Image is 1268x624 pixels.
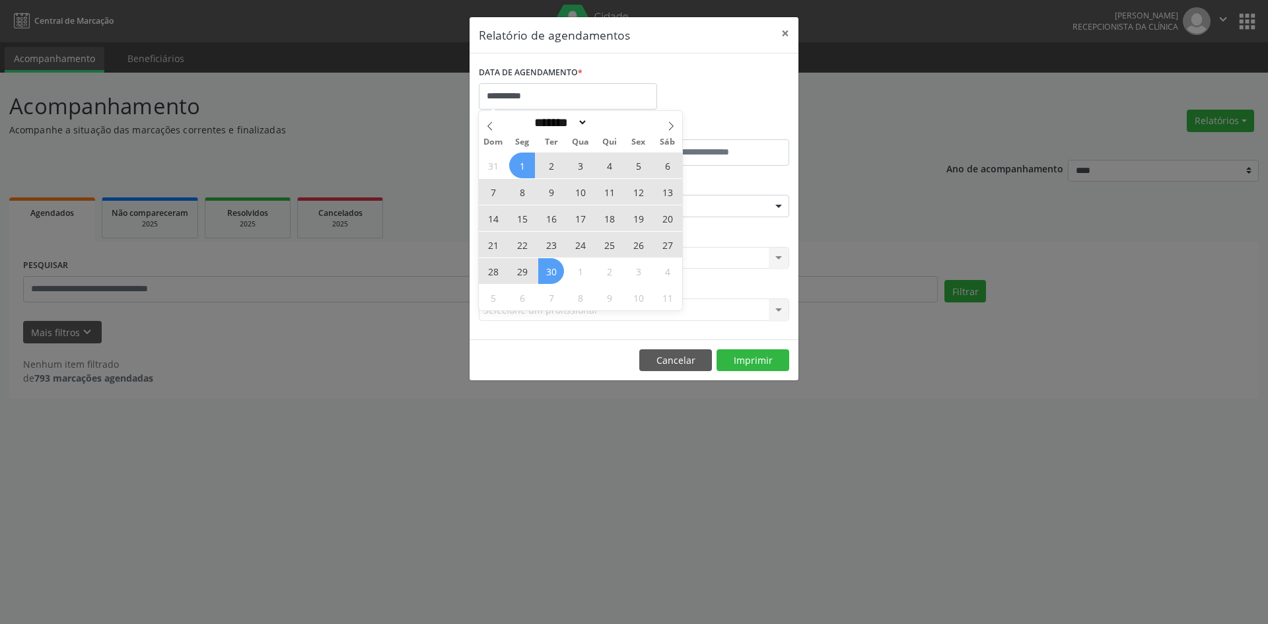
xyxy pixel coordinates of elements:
span: Sex [624,138,653,147]
span: Outubro 9, 2025 [596,285,622,310]
button: Close [772,17,798,50]
span: Setembro 19, 2025 [625,205,651,231]
span: Setembro 6, 2025 [654,153,680,178]
span: Outubro 1, 2025 [567,258,593,284]
span: Setembro 27, 2025 [654,232,680,258]
span: Agosto 31, 2025 [480,153,506,178]
span: Setembro 28, 2025 [480,258,506,284]
span: Setembro 3, 2025 [567,153,593,178]
span: Setembro 5, 2025 [625,153,651,178]
span: Setembro 4, 2025 [596,153,622,178]
span: Setembro 14, 2025 [480,205,506,231]
span: Outubro 5, 2025 [480,285,506,310]
span: Outubro 10, 2025 [625,285,651,310]
span: Setembro 12, 2025 [625,179,651,205]
span: Setembro 30, 2025 [538,258,564,284]
span: Qui [595,138,624,147]
select: Month [530,116,588,129]
span: Setembro 15, 2025 [509,205,535,231]
span: Setembro 24, 2025 [567,232,593,258]
span: Setembro 10, 2025 [567,179,593,205]
span: Setembro 11, 2025 [596,179,622,205]
button: Cancelar [639,349,712,372]
span: Outubro 3, 2025 [625,258,651,284]
span: Qua [566,138,595,147]
span: Setembro 25, 2025 [596,232,622,258]
span: Setembro 16, 2025 [538,205,564,231]
span: Setembro 22, 2025 [509,232,535,258]
label: DATA DE AGENDAMENTO [479,63,582,83]
span: Outubro 6, 2025 [509,285,535,310]
span: Setembro 9, 2025 [538,179,564,205]
span: Ter [537,138,566,147]
span: Setembro 2, 2025 [538,153,564,178]
span: Setembro 26, 2025 [625,232,651,258]
span: Setembro 29, 2025 [509,258,535,284]
input: Year [588,116,631,129]
span: Setembro 21, 2025 [480,232,506,258]
span: Setembro 17, 2025 [567,205,593,231]
span: Dom [479,138,508,147]
button: Imprimir [717,349,789,372]
span: Outubro 7, 2025 [538,285,564,310]
span: Setembro 20, 2025 [654,205,680,231]
label: ATÉ [637,119,789,139]
span: Seg [508,138,537,147]
span: Sáb [653,138,682,147]
span: Setembro 13, 2025 [654,179,680,205]
span: Setembro 7, 2025 [480,179,506,205]
span: Outubro 11, 2025 [654,285,680,310]
span: Setembro 8, 2025 [509,179,535,205]
span: Outubro 4, 2025 [654,258,680,284]
span: Setembro 23, 2025 [538,232,564,258]
span: Setembro 18, 2025 [596,205,622,231]
span: Outubro 8, 2025 [567,285,593,310]
h5: Relatório de agendamentos [479,26,630,44]
span: Outubro 2, 2025 [596,258,622,284]
span: Setembro 1, 2025 [509,153,535,178]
